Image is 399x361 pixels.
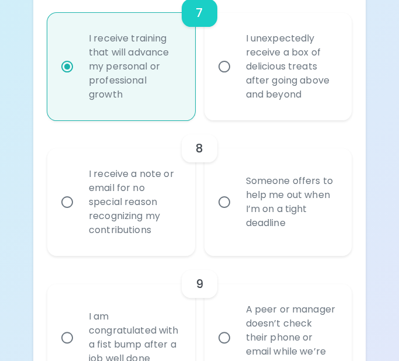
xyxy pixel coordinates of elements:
[196,139,203,158] h6: 8
[47,120,352,256] div: choice-group-check
[196,275,203,293] h6: 9
[237,160,346,244] div: Someone offers to help me out when I’m on a tight deadline
[237,18,346,116] div: I unexpectedly receive a box of delicious treats after going above and beyond
[79,18,189,116] div: I receive training that will advance my personal or professional growth
[79,153,189,251] div: I receive a note or email for no special reason recognizing my contributions
[196,4,203,22] h6: 7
